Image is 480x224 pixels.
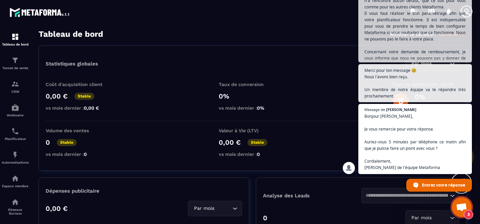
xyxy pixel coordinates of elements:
img: formation [11,56,19,64]
img: automations [11,104,19,112]
p: vs mois dernier : [219,105,286,111]
span: Message de [364,108,385,111]
p: Stable [74,93,94,100]
span: 3 [464,210,473,219]
a: automationsautomationsAutomatisations [2,146,29,169]
p: Dépenses publicitaire [46,188,242,194]
img: formation [11,80,19,88]
input: Search for option [366,192,449,199]
p: 0 [263,214,267,222]
div: Search for option [361,188,460,203]
span: [PERSON_NAME] [386,108,416,111]
span: Par mois [410,214,433,222]
span: 0% [257,105,264,111]
a: formationformationTunnel de vente [2,51,29,75]
a: social-networksocial-networkRéseaux Sociaux [2,193,29,220]
p: vs mois dernier : [219,151,286,157]
img: scheduler [11,127,19,135]
p: Statistiques globales [46,61,98,67]
p: 0% [219,92,286,100]
p: CRM [2,90,29,93]
p: Analyse des Leads [263,193,361,199]
p: 0 [46,138,50,146]
p: Planificateur [2,137,29,141]
p: 0,00 € [219,138,241,146]
img: formation [11,33,19,41]
span: Bonjour [PERSON_NAME], Je vous remercie pour votre réponse. Auriez-vous 5 minutes par téléphone c... [364,113,466,171]
a: Ouvrir le chat [452,197,472,217]
p: Tableau de bord [2,43,29,46]
p: 0,00 € [46,204,68,213]
span: Par mois [192,205,216,212]
img: social-network [11,198,19,206]
div: Search for option [188,201,242,216]
input: Search for option [216,205,231,212]
h3: Tableau de bord [39,29,103,39]
p: Tunnel de vente [2,66,29,70]
a: automationsautomationsEspace membre [2,169,29,193]
span: 0,00 € [84,105,99,111]
p: Taux de conversion [219,82,286,87]
span: 0 [257,151,260,157]
p: Automatisations [2,161,29,164]
span: Entrez votre réponse [422,179,465,191]
p: 0,00 € [46,92,68,100]
img: automations [11,174,19,183]
img: automations [11,151,19,159]
p: Espace membre [2,184,29,188]
p: Stable [57,139,77,146]
span: Merci pour ton message 😊 Nous l’avons bien reçu. Un membre de notre équipe va te répondre très pr... [364,67,466,99]
p: vs mois dernier : [46,105,113,111]
a: formationformationCRM [2,75,29,99]
span: 0 [84,151,87,157]
a: schedulerschedulerPlanificateur [2,122,29,146]
img: logo [9,6,70,18]
p: Stable [247,139,267,146]
p: Webinaire [2,113,29,117]
p: Volume des ventes [46,128,113,133]
a: automationsautomationsWebinaire [2,99,29,122]
p: vs mois dernier : [46,151,113,157]
input: Search for option [433,214,448,222]
p: Valeur à Vie (LTV) [219,128,286,133]
p: Réseaux Sociaux [2,208,29,215]
p: Coût d'acquisition client [46,82,113,87]
a: formationformationTableau de bord [2,28,29,51]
